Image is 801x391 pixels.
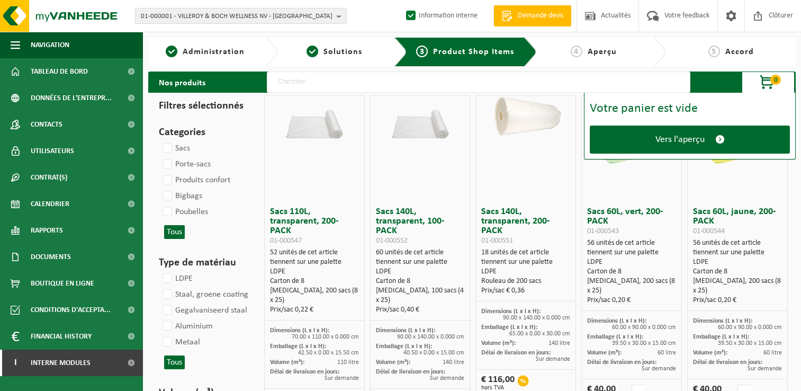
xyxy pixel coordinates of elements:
[481,286,570,296] div: Prix/sac € 0,36
[159,255,246,271] h3: Type de matériau
[587,257,676,267] div: LDPE
[376,237,408,245] span: 01-000552
[587,207,676,236] h3: Sacs 60L, vert, 200-PACK
[270,369,339,375] span: Délai de livraison en jours:
[307,46,318,57] span: 2
[542,46,645,58] a: 4Aperçu
[376,248,465,315] div: 60 unités de cet article tiennent sur une palette
[31,58,88,85] span: Tableau de bord
[725,48,754,56] span: Accord
[612,324,676,331] span: 60.00 x 90.00 x 0.000 cm
[642,366,676,372] span: Sur demande
[164,356,185,369] button: Tous
[693,267,782,296] div: Carton de 8 [MEDICAL_DATA], 200 sacs (8 x 25)
[269,96,359,141] img: 01-000547
[587,227,619,235] span: 01-000543
[693,350,727,356] span: Volume (m³):
[31,350,91,376] span: Interne modules
[298,350,359,356] span: 42.50 x 0.00 x 15.50 cm
[587,238,676,305] div: 56 unités de cet article tiennent sur une palette
[141,8,332,24] span: 01-000001 - VILLEROY & BOCH WELLNESS NV - [GEOGRAPHIC_DATA]
[270,277,359,305] div: Carton de 8 [MEDICAL_DATA], 200 sacs (8 x 25)
[587,334,643,340] span: Emballage (L x l x H):
[481,207,570,245] h3: Sacs 140L, transparent, 200-PACK
[183,48,245,56] span: Administration
[376,327,435,334] span: Dimensions (L x l x H):
[509,331,570,337] span: 65.00 x 0.00 x 30.00 cm
[536,356,570,362] span: Sur demande
[376,359,410,366] span: Volume (m³):
[376,305,465,315] div: Prix/sac 0,40 €
[587,318,646,324] span: Dimensions (L x l x H):
[515,11,566,21] span: Demande devis
[135,8,347,24] button: 01-000001 - VILLEROY & BOCH WELLNESS NV - [GEOGRAPHIC_DATA]
[443,359,464,366] span: 140 litre
[693,296,782,305] div: Prix/sac 0,20 €
[587,359,656,366] span: Délai de livraison en jours:
[31,164,67,191] span: Contrat(s)
[693,207,782,236] h3: Sacs 60L, jaune, 200-PACK
[160,156,211,172] label: Porte-sacs
[708,46,720,57] span: 5
[31,32,69,58] span: Navigation
[270,327,329,334] span: Dimensions (L x l x H):
[11,350,20,376] span: I
[693,318,752,324] span: Dimensions (L x l x H):
[31,191,69,217] span: Calendrier
[375,96,465,141] img: 01-000552
[270,248,359,315] div: 52 unités de cet article tiennent sur une palette
[270,359,304,366] span: Volume (m³):
[376,267,465,277] div: LDPE
[718,340,782,346] span: 39.50 x 30.00 x 15.00 cm
[160,204,208,220] label: Poubelles
[718,324,782,331] span: 60.00 x 90.00 x 0.000 cm
[481,248,570,296] div: 18 unités de cet article tiennent sur une palette
[548,340,570,346] span: 140 litre
[376,207,465,245] h3: Sacs 140L, transparent, 100-PACK
[160,140,190,156] label: Sacs
[763,350,782,356] span: 60 litre
[160,172,230,188] label: Produits confort
[270,237,302,245] span: 01-000547
[770,75,781,85] span: 0
[481,237,513,245] span: 01-000551
[481,277,570,286] div: Rouleau de 200 sacs
[31,138,74,164] span: Utilisateurs
[481,267,570,277] div: LDPE
[587,267,676,296] div: Carton de 8 [MEDICAL_DATA], 200 sacs (8 x 25)
[31,85,112,111] span: Données de l'entrepr...
[693,359,762,366] span: Délai de livraison en jours:
[742,72,795,93] button: 0
[693,257,782,267] div: LDPE
[430,375,464,381] span: Sur demande
[376,369,445,375] span: Délai de livraison en jours:
[587,350,622,356] span: Volume (m³):
[270,305,359,315] div: Prix/sac 0,22 €
[693,334,749,340] span: Emballage (L x l x H):
[693,227,725,235] span: 01-000544
[415,46,516,58] a: 3Product Shop Items
[267,72,690,93] input: Chercher
[397,334,464,340] span: 90.00 x 140.00 x 0.000 cm
[433,48,514,56] span: Product Shop Items
[403,350,464,356] span: 40.50 x 0.00 x 15.00 cm
[655,134,705,145] span: Vers l'aperçu
[376,343,432,350] span: Emballage (L x l x H):
[493,5,571,26] a: Demande devis
[571,46,582,57] span: 4
[31,297,111,323] span: Conditions d'accepta...
[160,318,213,334] label: Aluminium
[590,102,790,115] div: Votre panier est vide
[166,46,177,57] span: 1
[671,46,790,58] a: 5Accord
[376,277,465,305] div: Carton de 8 [MEDICAL_DATA], 100 sacs (4 x 25)
[292,334,359,340] span: 70.00 x 110.00 x 0.000 cm
[587,296,676,305] div: Prix/sac 0,20 €
[148,72,216,93] h2: Nos produits
[748,366,782,372] span: Sur demande
[337,359,359,366] span: 110 litre
[31,111,62,138] span: Contacts
[325,375,359,381] span: Sur demande
[481,375,515,391] div: € 116,00
[481,308,541,315] span: Dimensions (L x l x H):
